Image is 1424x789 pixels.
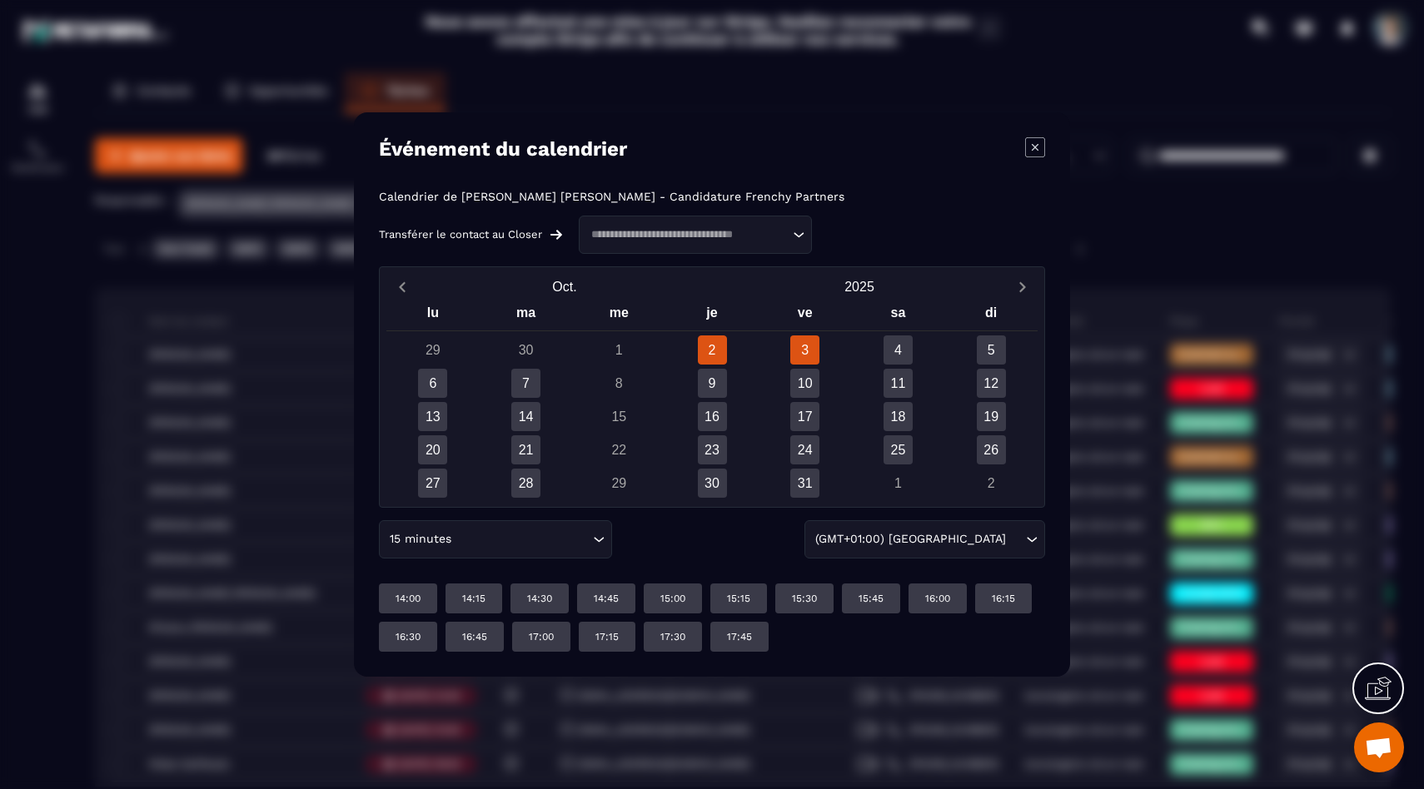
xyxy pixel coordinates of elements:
[859,592,884,605] p: 15:45
[727,630,752,643] p: 17:45
[884,469,913,498] div: 1
[852,301,945,330] div: sa
[884,335,913,365] div: 4
[925,592,950,605] p: 16:00
[790,369,819,398] div: 10
[396,592,421,605] p: 14:00
[698,335,727,365] div: 2
[605,369,634,398] div: 8
[386,530,455,548] span: 15 minutes
[698,402,727,431] div: 16
[804,520,1045,558] div: Search for option
[386,275,417,298] button: Previous month
[462,630,487,643] p: 16:45
[386,301,480,330] div: lu
[418,469,447,498] div: 27
[605,402,634,431] div: 15
[944,301,1038,330] div: di
[698,469,727,498] div: 30
[977,435,1006,464] div: 26
[511,402,540,431] div: 14
[379,228,542,241] p: Transférer le contact au Closer
[595,630,619,643] p: 17:15
[386,335,1038,498] div: Calendar days
[511,335,540,365] div: 30
[579,216,812,254] div: Search for option
[605,335,634,365] div: 1
[511,435,540,464] div: 21
[511,369,540,398] div: 7
[417,272,712,301] button: Open months overlay
[1009,530,1022,548] input: Search for option
[727,592,750,605] p: 15:15
[992,592,1015,605] p: 16:15
[698,435,727,464] div: 23
[605,435,634,464] div: 22
[665,301,759,330] div: je
[977,369,1006,398] div: 12
[572,301,665,330] div: me
[712,272,1007,301] button: Open years overlay
[811,530,1009,548] span: (GMT+01:00) [GEOGRAPHIC_DATA]
[790,335,819,365] div: 3
[379,520,612,558] div: Search for option
[977,469,1006,498] div: 2
[379,137,627,161] h4: Événement du calendrier
[418,402,447,431] div: 13
[379,190,844,203] p: Calendrier de [PERSON_NAME] [PERSON_NAME] - Candidature Frenchy Partners
[792,592,817,605] p: 15:30
[527,592,552,605] p: 14:30
[605,469,634,498] div: 29
[455,530,589,548] input: Search for option
[511,469,540,498] div: 28
[594,592,619,605] p: 14:45
[386,301,1038,498] div: Calendar wrapper
[1007,275,1038,298] button: Next month
[418,335,447,365] div: 29
[884,402,913,431] div: 18
[790,435,819,464] div: 24
[698,369,727,398] div: 9
[480,301,573,330] div: ma
[462,592,485,605] p: 14:15
[529,630,554,643] p: 17:00
[585,226,789,243] input: Search for option
[790,469,819,498] div: 31
[977,335,1006,365] div: 5
[660,630,685,643] p: 17:30
[418,435,447,464] div: 20
[396,630,421,643] p: 16:30
[418,369,447,398] div: 6
[1354,722,1404,772] div: Ouvrir le chat
[977,402,1006,431] div: 19
[660,592,685,605] p: 15:00
[759,301,852,330] div: ve
[790,402,819,431] div: 17
[884,369,913,398] div: 11
[884,435,913,464] div: 25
